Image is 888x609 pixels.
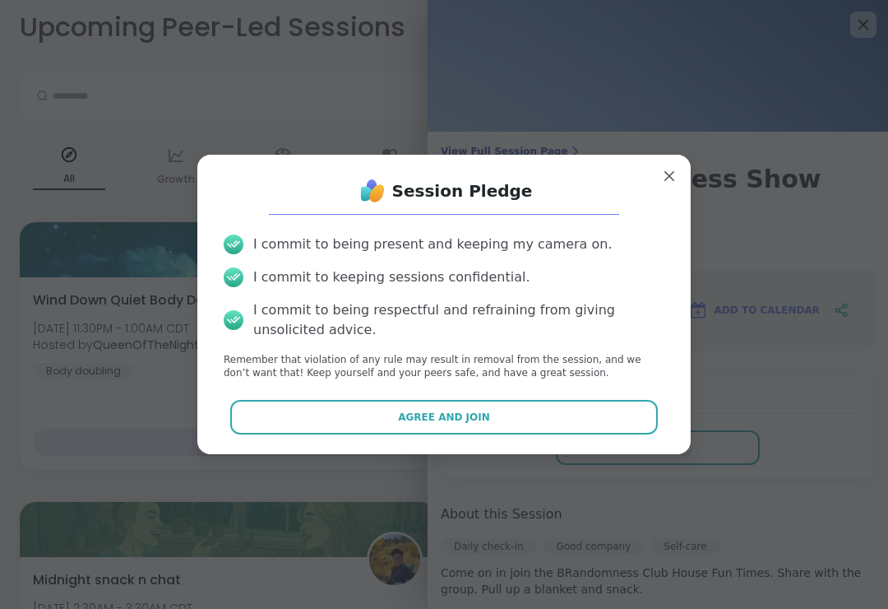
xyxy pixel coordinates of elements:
[253,300,664,340] div: I commit to being respectful and refraining from giving unsolicited advice.
[398,410,490,425] span: Agree and Join
[253,267,530,287] div: I commit to keeping sessions confidential.
[230,400,659,435] button: Agree and Join
[253,235,612,254] div: I commit to being present and keeping my camera on.
[392,179,533,202] h1: Session Pledge
[224,353,664,381] p: Remember that violation of any rule may result in removal from the session, and we don’t want tha...
[356,174,389,207] img: ShareWell Logo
